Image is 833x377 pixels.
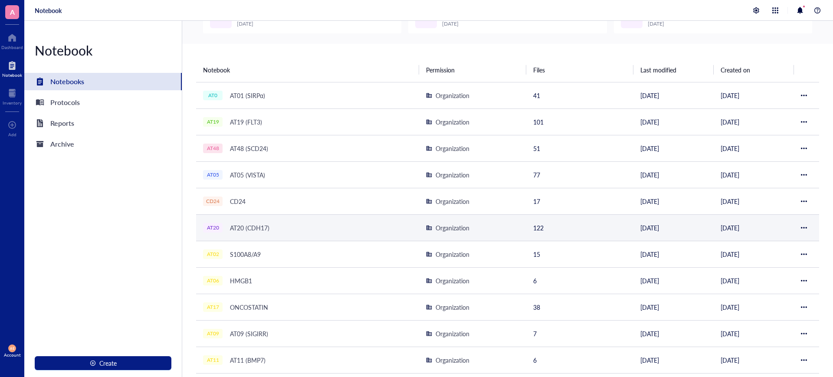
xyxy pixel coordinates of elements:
[1,45,23,50] div: Dashboard
[3,100,22,105] div: Inventory
[714,214,794,241] td: [DATE]
[526,188,633,214] td: 17
[633,347,714,373] td: [DATE]
[714,188,794,214] td: [DATE]
[714,347,794,373] td: [DATE]
[714,108,794,135] td: [DATE]
[633,294,714,320] td: [DATE]
[24,42,182,59] div: Notebook
[24,73,182,90] a: Notebooks
[24,94,182,111] a: Protocols
[226,116,266,128] div: AT19 (FLT3)
[526,135,633,161] td: 51
[436,197,469,206] div: Organization
[633,267,714,294] td: [DATE]
[3,86,22,105] a: Inventory
[714,82,794,108] td: [DATE]
[2,59,22,78] a: Notebook
[436,144,469,153] div: Organization
[633,82,714,108] td: [DATE]
[226,328,272,340] div: AT09 (SIGIRR)
[2,72,22,78] div: Notebook
[226,142,272,154] div: AT48 (SCD24)
[714,135,794,161] td: [DATE]
[526,214,633,241] td: 122
[633,188,714,214] td: [DATE]
[226,275,256,287] div: HMGB1
[50,96,80,108] div: Protocols
[436,329,469,338] div: Organization
[10,346,14,350] span: AE
[436,302,469,312] div: Organization
[50,138,74,150] div: Archive
[196,58,419,82] th: Notebook
[633,161,714,188] td: [DATE]
[436,223,469,233] div: Organization
[50,117,74,129] div: Reports
[526,161,633,188] td: 77
[436,91,469,100] div: Organization
[226,169,269,181] div: AT05 (VISTA)
[526,294,633,320] td: 38
[226,89,269,102] div: AT01 (SIRPα)
[633,241,714,267] td: [DATE]
[633,108,714,135] td: [DATE]
[35,356,171,370] button: Create
[436,276,469,285] div: Organization
[714,58,794,82] th: Created on
[714,294,794,320] td: [DATE]
[714,241,794,267] td: [DATE]
[633,135,714,161] td: [DATE]
[714,320,794,347] td: [DATE]
[8,132,16,137] div: Add
[50,75,84,88] div: Notebooks
[526,267,633,294] td: 6
[648,21,753,27] div: [DATE]
[633,58,714,82] th: Last modified
[226,195,249,207] div: CD24
[237,21,318,27] div: [DATE]
[633,320,714,347] td: [DATE]
[24,115,182,132] a: Reports
[526,108,633,135] td: 101
[226,354,269,366] div: AT11 (BMP7)
[10,7,15,17] span: A
[436,355,469,365] div: Organization
[419,58,526,82] th: Permission
[526,241,633,267] td: 15
[526,347,633,373] td: 6
[526,82,633,108] td: 41
[436,117,469,127] div: Organization
[1,31,23,50] a: Dashboard
[4,352,21,357] div: Account
[436,249,469,259] div: Organization
[714,267,794,294] td: [DATE]
[526,58,633,82] th: Files
[226,248,265,260] div: S100A8/A9
[714,161,794,188] td: [DATE]
[99,360,117,367] span: Create
[442,21,548,27] div: [DATE]
[226,301,272,313] div: ONCOSTATIN
[24,135,182,153] a: Archive
[226,222,273,234] div: AT20 (CDH17)
[436,170,469,180] div: Organization
[526,320,633,347] td: 7
[633,214,714,241] td: [DATE]
[35,7,62,14] a: Notebook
